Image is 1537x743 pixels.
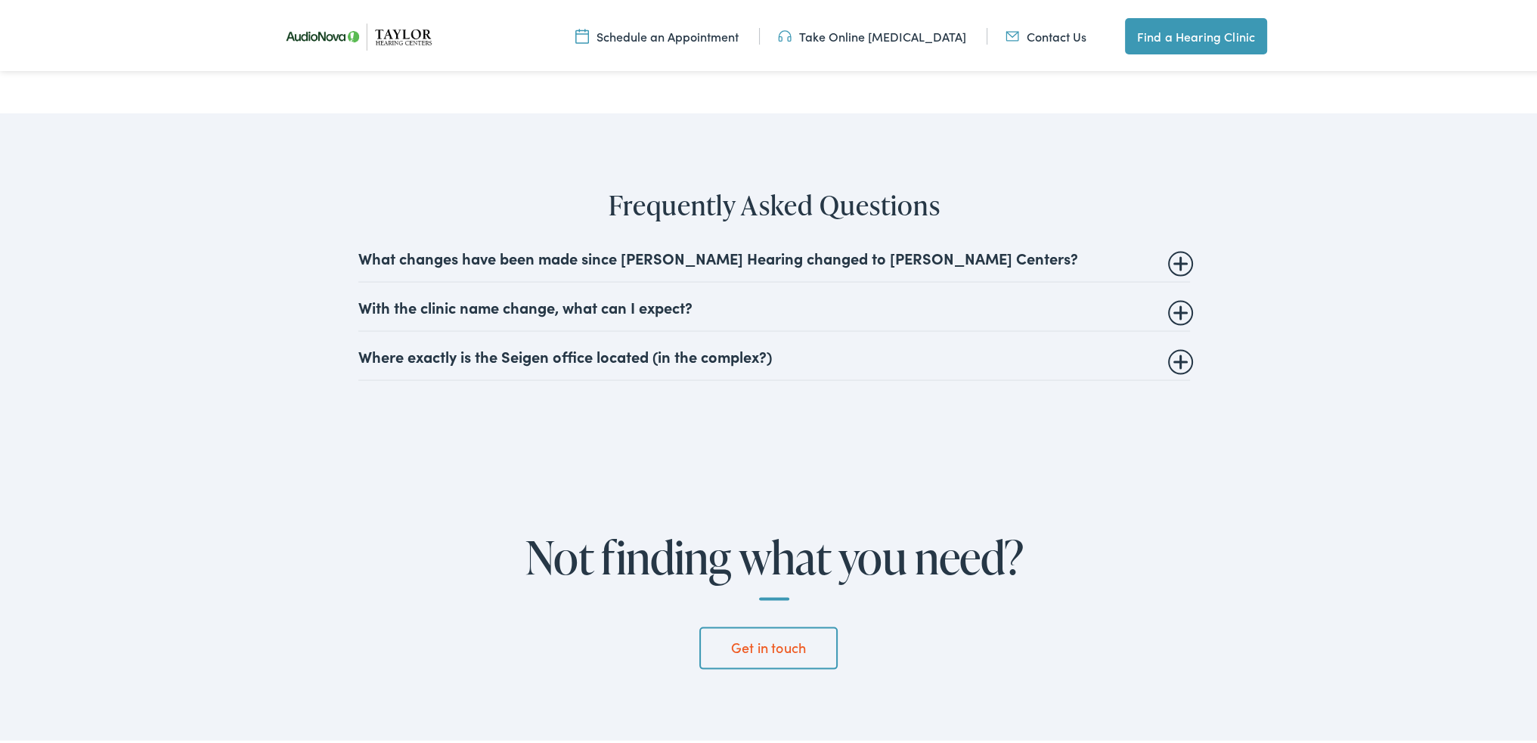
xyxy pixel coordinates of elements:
[1006,25,1086,42] a: Contact Us
[62,186,1486,218] h2: Frequently Asked Questions
[575,25,739,42] a: Schedule an Appointment
[1006,25,1019,42] img: utility icon
[502,529,1046,598] h2: Not finding what you need?
[358,344,1190,362] summary: Where exactly is the Seigen office located (in the complex?)
[778,25,792,42] img: utility icon
[358,246,1190,264] summary: What changes have been made since [PERSON_NAME] Hearing changed to [PERSON_NAME] Centers?
[699,624,837,667] a: Get in touch
[575,25,589,42] img: utility icon
[1125,15,1267,51] a: Find a Hearing Clinic
[358,295,1190,313] summary: With the clinic name change, what can I expect?
[778,25,966,42] a: Take Online [MEDICAL_DATA]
